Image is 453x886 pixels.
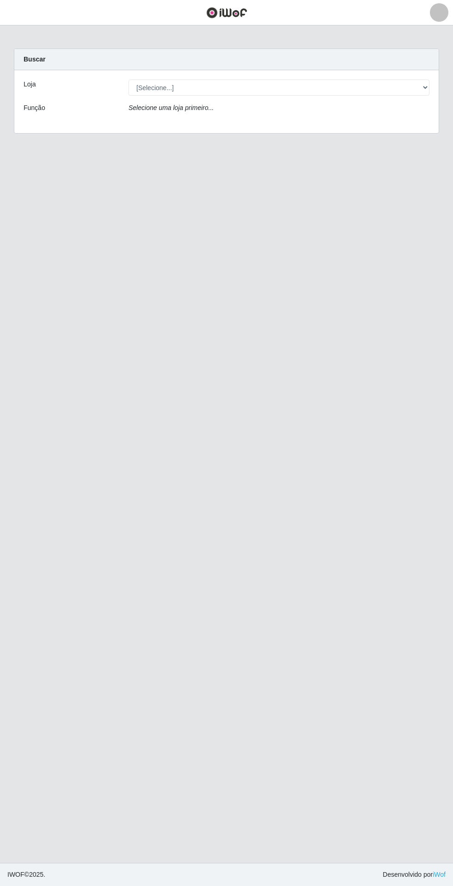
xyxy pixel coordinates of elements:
label: Função [24,103,45,113]
i: Selecione uma loja primeiro... [129,104,214,111]
label: Loja [24,79,36,89]
strong: Buscar [24,55,45,63]
img: CoreUI Logo [206,7,247,18]
a: iWof [433,871,446,878]
span: Desenvolvido por [383,870,446,880]
span: © 2025 . [7,870,45,880]
span: IWOF [7,871,24,878]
